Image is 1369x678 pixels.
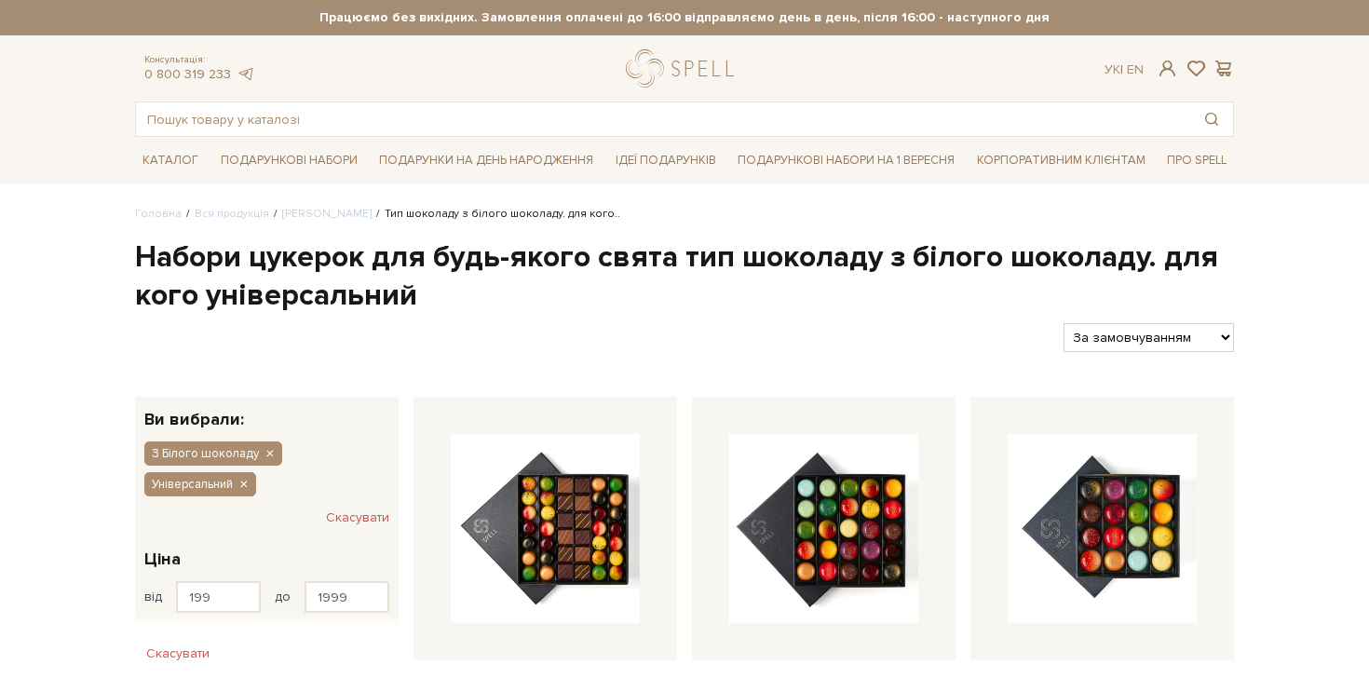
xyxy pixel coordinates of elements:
[969,144,1153,176] a: Корпоративним клієнтам
[626,49,742,88] a: logo
[152,476,233,493] span: Універсальний
[136,102,1190,136] input: Пошук товару у каталозі
[144,54,254,66] span: Консультація:
[135,238,1234,316] h1: Набори цукерок для будь-якого свята тип шоколаду з білого шоколаду. для кого універсальний
[305,581,389,613] input: Ціна
[135,639,221,669] button: Скасувати
[372,146,601,175] a: Подарунки на День народження
[275,589,291,605] span: до
[195,207,269,221] a: Вся продукція
[608,146,724,175] a: Ідеї подарунків
[282,207,372,221] a: [PERSON_NAME]
[213,146,365,175] a: Подарункові набори
[326,503,389,533] button: Скасувати
[135,397,399,427] div: Ви вибрали:
[1159,146,1234,175] a: Про Spell
[1120,61,1123,77] span: |
[144,589,162,605] span: від
[730,144,962,176] a: Подарункові набори на 1 Вересня
[1127,61,1144,77] a: En
[152,445,259,462] span: З Білого шоколаду
[144,66,231,82] a: 0 800 319 233
[1190,102,1233,136] button: Пошук товару у каталозі
[144,547,181,572] span: Ціна
[176,581,261,613] input: Ціна
[1105,61,1144,78] div: Ук
[135,146,206,175] a: Каталог
[372,206,620,223] li: Тип шоколаду з білого шоколаду. для кого..
[144,472,256,496] button: Універсальний
[135,207,182,221] a: Головна
[135,9,1234,26] strong: Працюємо без вихідних. Замовлення оплачені до 16:00 відправляємо день в день, після 16:00 - насту...
[236,66,254,82] a: telegram
[144,441,282,466] button: З Білого шоколаду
